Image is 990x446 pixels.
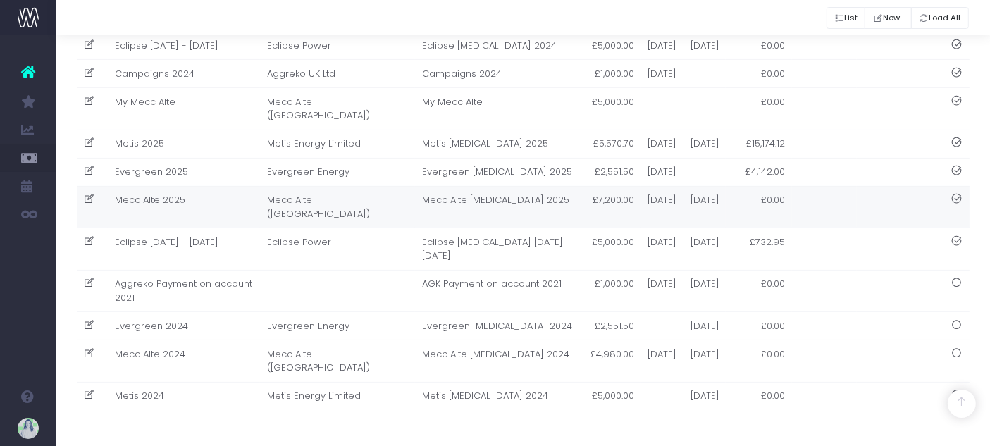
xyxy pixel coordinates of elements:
[583,228,641,271] td: £5,000.00
[641,158,683,186] td: [DATE]
[415,186,583,228] td: Mecc Alte [MEDICAL_DATA] 2025
[641,186,683,228] td: [DATE]
[583,186,641,228] td: £7,200.00
[726,60,791,88] td: £0.00
[726,340,791,383] td: £0.00
[726,228,791,271] td: -£732.95
[827,7,866,29] button: List
[108,382,260,410] td: Metis 2024
[641,130,683,158] td: [DATE]
[108,158,260,186] td: Evergreen 2025
[641,340,683,383] td: [DATE]
[260,340,415,383] td: Mecc Alte ([GEOGRAPHIC_DATA])
[415,382,583,410] td: Metis [MEDICAL_DATA] 2024
[683,31,726,60] td: [DATE]
[260,130,415,158] td: Metis Energy Limited
[726,31,791,60] td: £0.00
[911,7,969,29] button: Load All
[641,31,683,60] td: [DATE]
[260,382,415,410] td: Metis Energy Limited
[415,88,583,130] td: My Mecc Alte
[415,31,583,60] td: Eclipse [MEDICAL_DATA] 2024
[683,270,726,312] td: [DATE]
[260,88,415,130] td: Mecc Alte ([GEOGRAPHIC_DATA])
[641,228,683,271] td: [DATE]
[641,60,683,88] td: [DATE]
[583,31,641,60] td: £5,000.00
[583,312,641,340] td: £2,551.50
[683,340,726,383] td: [DATE]
[108,270,260,312] td: Aggreko Payment on account 2021
[108,228,260,271] td: Eclipse [DATE] - [DATE]
[108,31,260,60] td: Eclipse [DATE] - [DATE]
[726,312,791,340] td: £0.00
[260,312,415,340] td: Evergreen Energy
[583,60,641,88] td: £1,000.00
[415,228,583,271] td: Eclipse [MEDICAL_DATA] [DATE]-[DATE]
[583,270,641,312] td: £1,000.00
[726,270,791,312] td: £0.00
[108,186,260,228] td: Mecc Alte 2025
[865,7,912,29] button: New...
[260,60,415,88] td: Aggreko UK Ltd
[583,130,641,158] td: £5,570.70
[415,130,583,158] td: Metis [MEDICAL_DATA] 2025
[683,186,726,228] td: [DATE]
[583,340,641,383] td: £4,980.00
[260,186,415,228] td: Mecc Alte ([GEOGRAPHIC_DATA])
[108,88,260,130] td: My Mecc Alte
[18,418,39,439] img: images/default_profile_image.png
[415,158,583,186] td: Evergreen [MEDICAL_DATA] 2025
[260,31,415,60] td: Eclipse Power
[260,158,415,186] td: Evergreen Energy
[726,130,791,158] td: £15,174.12
[415,312,583,340] td: Evergreen [MEDICAL_DATA] 2024
[415,60,583,88] td: Campaigns 2024
[108,340,260,383] td: Mecc Alte 2024
[683,382,726,410] td: [DATE]
[108,312,260,340] td: Evergreen 2024
[726,88,791,130] td: £0.00
[415,340,583,383] td: Mecc Alte [MEDICAL_DATA] 2024
[683,312,726,340] td: [DATE]
[108,60,260,88] td: Campaigns 2024
[683,228,726,271] td: [DATE]
[726,158,791,186] td: £4,142.00
[260,228,415,271] td: Eclipse Power
[415,270,583,312] td: AGK Payment on account 2021
[726,382,791,410] td: £0.00
[108,130,260,158] td: Metis 2025
[583,88,641,130] td: £5,000.00
[583,382,641,410] td: £5,000.00
[726,186,791,228] td: £0.00
[583,158,641,186] td: £2,551.50
[683,130,726,158] td: [DATE]
[641,270,683,312] td: [DATE]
